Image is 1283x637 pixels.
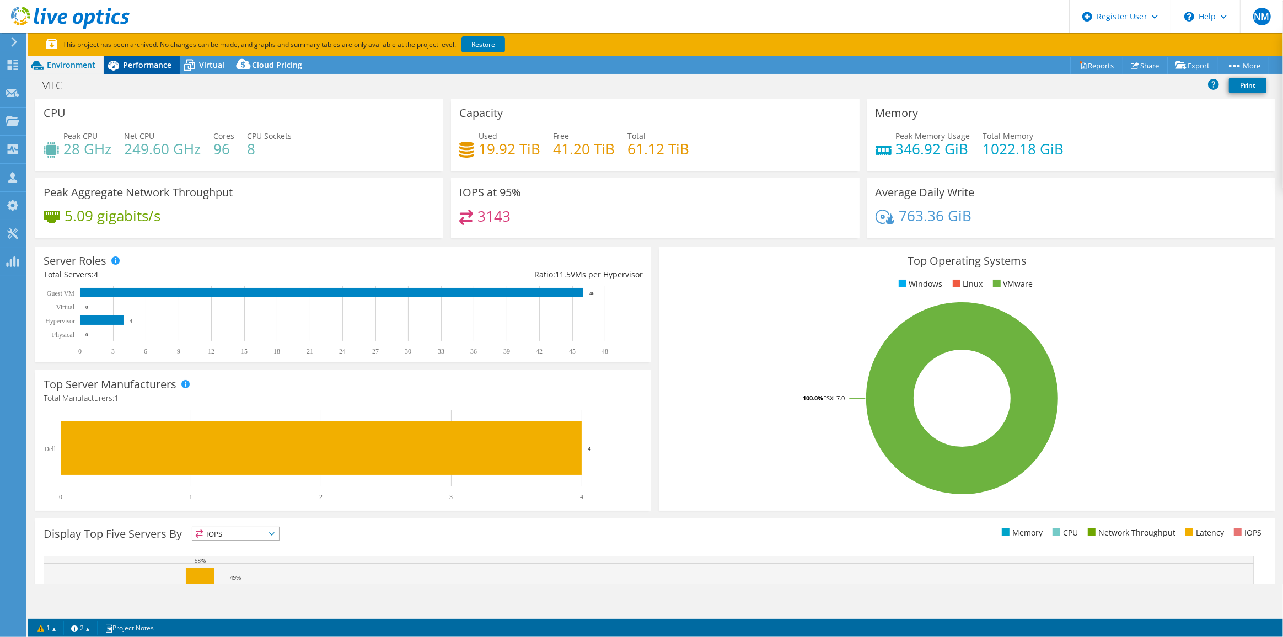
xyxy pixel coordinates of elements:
[319,493,323,501] text: 2
[247,143,292,155] h4: 8
[823,394,845,402] tspan: ESXi 7.0
[803,394,823,402] tspan: 100.0%
[553,143,615,155] h4: 41.20 TiB
[63,131,98,141] span: Peak CPU
[63,143,111,155] h4: 28 GHz
[405,347,411,355] text: 30
[213,131,234,141] span: Cores
[44,186,233,199] h3: Peak Aggregate Network Throughput
[1231,527,1261,539] li: IOPS
[602,347,608,355] text: 48
[307,347,313,355] text: 21
[876,107,919,119] h3: Memory
[372,347,379,355] text: 27
[123,60,171,70] span: Performance
[192,527,279,540] span: IOPS
[44,378,176,390] h3: Top Server Manufacturers
[59,493,62,501] text: 0
[195,557,206,564] text: 58%
[589,291,595,296] text: 46
[470,347,477,355] text: 36
[46,39,587,51] p: This project has been archived. No changes can be made, and graphs and summary tables are only av...
[114,393,119,403] span: 1
[896,131,970,141] span: Peak Memory Usage
[247,131,292,141] span: CPU Sockets
[230,574,241,581] text: 49%
[189,493,192,501] text: 1
[449,493,453,501] text: 3
[44,445,56,453] text: Dell
[876,186,975,199] h3: Average Daily Write
[199,60,224,70] span: Virtual
[479,131,497,141] span: Used
[1070,57,1123,74] a: Reports
[1085,527,1175,539] li: Network Throughput
[896,143,970,155] h4: 346.92 GiB
[252,60,302,70] span: Cloud Pricing
[477,210,511,222] h4: 3143
[503,347,510,355] text: 39
[47,290,74,297] text: Guest VM
[44,107,66,119] h3: CPU
[177,347,180,355] text: 9
[1184,12,1194,22] svg: \n
[459,186,521,199] h3: IOPS at 95%
[56,303,75,311] text: Virtual
[588,445,591,452] text: 4
[144,347,147,355] text: 6
[1123,57,1168,74] a: Share
[1253,8,1271,25] span: NM
[36,79,79,92] h1: MTC
[999,527,1043,539] li: Memory
[461,36,505,52] a: Restore
[273,347,280,355] text: 18
[208,347,214,355] text: 12
[555,269,571,280] span: 11.5
[85,304,88,310] text: 0
[580,493,583,501] text: 4
[896,278,943,290] li: Windows
[30,621,64,635] a: 1
[213,143,234,155] h4: 96
[1229,78,1266,93] a: Print
[479,143,540,155] h4: 19.92 TiB
[983,143,1064,155] h4: 1022.18 GiB
[85,332,88,338] text: 0
[553,131,569,141] span: Free
[343,269,643,281] div: Ratio: VMs per Hypervisor
[950,278,983,290] li: Linux
[111,347,115,355] text: 3
[65,210,160,222] h4: 5.09 gigabits/s
[45,317,75,325] text: Hypervisor
[124,143,201,155] h4: 249.60 GHz
[97,621,162,635] a: Project Notes
[627,131,646,141] span: Total
[44,255,106,267] h3: Server Roles
[44,269,343,281] div: Total Servers:
[52,331,74,339] text: Physical
[44,392,643,404] h4: Total Manufacturers:
[339,347,346,355] text: 24
[1218,57,1269,74] a: More
[63,621,98,635] a: 2
[94,269,98,280] span: 4
[627,143,689,155] h4: 61.12 TiB
[1050,527,1078,539] li: CPU
[1167,57,1218,74] a: Export
[124,131,154,141] span: Net CPU
[569,347,576,355] text: 45
[536,347,543,355] text: 42
[1183,527,1224,539] li: Latency
[130,318,132,324] text: 4
[438,347,444,355] text: 33
[241,347,248,355] text: 15
[983,131,1034,141] span: Total Memory
[459,107,503,119] h3: Capacity
[78,347,82,355] text: 0
[667,255,1266,267] h3: Top Operating Systems
[47,60,95,70] span: Environment
[899,210,971,222] h4: 763.36 GiB
[990,278,1033,290] li: VMware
